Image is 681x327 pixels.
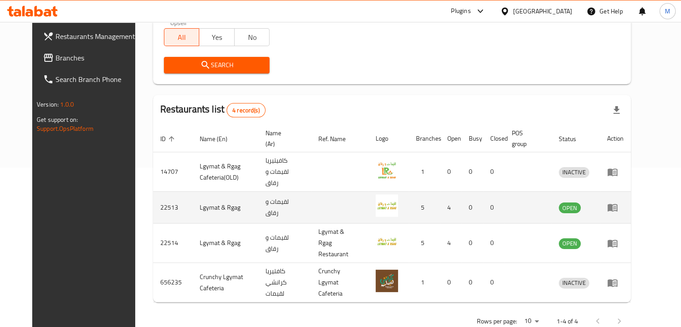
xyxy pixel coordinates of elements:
[483,125,505,152] th: Closed
[168,31,196,44] span: All
[193,192,259,224] td: Lgymat & Rgag
[409,263,440,302] td: 1
[153,152,193,192] td: 14707
[160,103,266,117] h2: Restaurants list
[440,263,462,302] td: 0
[153,125,631,302] table: enhanced table
[164,28,200,46] button: All
[234,28,270,46] button: No
[409,192,440,224] td: 5
[440,192,462,224] td: 4
[258,224,311,263] td: لقيمات و رقاق
[258,152,311,192] td: كافيتيريا لقيمات و رقاق
[36,26,146,47] a: Restaurants Management
[512,128,541,149] span: POS group
[606,99,627,121] div: Export file
[227,106,265,115] span: 4 record(s)
[203,31,231,44] span: Yes
[376,194,398,217] img: Lgymat & Rgag
[409,125,440,152] th: Branches
[56,52,139,63] span: Branches
[258,192,311,224] td: لقيمات و رقاق
[409,152,440,192] td: 1
[376,159,398,181] img: Lgymat & Rgag Cafeteria(OLD)
[665,6,670,16] span: M
[559,167,589,177] span: INACTIVE
[607,202,624,213] div: Menu
[171,60,263,71] span: Search
[37,114,78,125] span: Get support on:
[440,224,462,263] td: 4
[199,28,235,46] button: Yes
[311,263,368,302] td: Crunchy Lgymat Cafeteria
[368,125,409,152] th: Logo
[266,128,300,149] span: Name (Ar)
[462,224,483,263] td: 0
[440,152,462,192] td: 0
[238,31,266,44] span: No
[559,238,581,249] span: OPEN
[258,263,311,302] td: كافتيريا كرانشي لقيمات
[60,99,74,110] span: 1.0.0
[318,133,357,144] span: Ref. Name
[462,263,483,302] td: 0
[376,270,398,292] img: Crunchy Lgymat Cafeteria
[559,133,588,144] span: Status
[227,103,266,117] div: Total records count
[559,167,589,178] div: INACTIVE
[607,277,624,288] div: Menu
[559,202,581,213] div: OPEN
[56,74,139,85] span: Search Branch Phone
[409,224,440,263] td: 5
[559,203,581,213] span: OPEN
[37,99,59,110] span: Version:
[153,224,193,263] td: 22514
[607,167,624,177] div: Menu
[193,152,259,192] td: Lgymat & Rgag Cafeteria(OLD)
[483,263,505,302] td: 0
[376,230,398,253] img: Lgymat & Rgag
[451,6,471,17] div: Plugins
[513,6,572,16] div: [GEOGRAPHIC_DATA]
[462,152,483,192] td: 0
[36,69,146,90] a: Search Branch Phone
[170,19,187,26] label: Upsell
[160,133,177,144] span: ID
[153,192,193,224] td: 22513
[193,263,259,302] td: Crunchy Lgymat Cafeteria
[153,263,193,302] td: 656235
[462,192,483,224] td: 0
[164,57,270,73] button: Search
[600,125,631,152] th: Action
[462,125,483,152] th: Busy
[193,224,259,263] td: Lgymat & Rgag
[559,278,589,288] span: INACTIVE
[477,316,517,327] p: Rows per page:
[311,224,368,263] td: Lgymat & Rgag Restaurant
[557,316,578,327] p: 1-4 of 4
[36,47,146,69] a: Branches
[440,125,462,152] th: Open
[56,31,139,42] span: Restaurants Management
[483,152,505,192] td: 0
[37,123,94,134] a: Support.OpsPlatform
[200,133,239,144] span: Name (En)
[483,224,505,263] td: 0
[483,192,505,224] td: 0
[607,238,624,249] div: Menu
